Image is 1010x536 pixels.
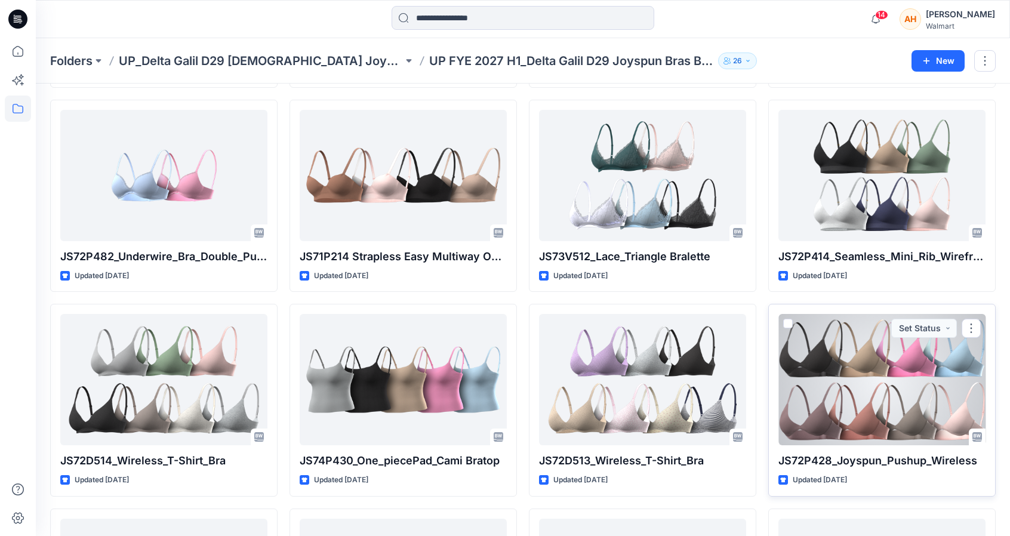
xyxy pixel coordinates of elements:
a: Folders [50,53,93,69]
a: JS72P428_Joyspun_Pushup_Wireless [778,314,986,445]
p: Updated [DATE] [314,474,368,486]
a: JS72P414_Seamless_Mini_Rib_Wirefree_Bra [778,110,986,241]
p: JS73V512_Lace_Triangle Bralette [539,248,746,265]
p: Updated [DATE] [75,474,129,486]
p: Updated [DATE] [553,474,608,486]
p: JS72P428_Joyspun_Pushup_Wireless [778,452,986,469]
a: JS73V512_Lace_Triangle Bralette [539,110,746,241]
button: 26 [718,53,757,69]
a: JS72P482_Underwire_Bra_Double_Push_Up [60,110,267,241]
a: JS72D514_Wireless_T-Shirt_Bra [60,314,267,445]
a: JS71P214 Strapless Easy Multiway Opt 1 [300,110,507,241]
p: 26 [733,54,742,67]
p: Updated [DATE] [793,474,847,486]
p: Updated [DATE] [793,270,847,282]
p: JS72D514_Wireless_T-Shirt_Bra [60,452,267,469]
p: Updated [DATE] [314,270,368,282]
a: UP_Delta Galil D29 [DEMOGRAPHIC_DATA] Joyspun Intimates [119,53,403,69]
p: JS72D513_Wireless_T-Shirt_Bra [539,452,746,469]
p: Updated [DATE] [75,270,129,282]
p: JS72P414_Seamless_Mini_Rib_Wirefree_Bra [778,248,986,265]
p: JS74P430_One_piecePad_Cami Bratop [300,452,507,469]
p: JS71P214 Strapless Easy Multiway Opt 1 [300,248,507,265]
p: UP FYE 2027 H1_Delta Galil D29 Joyspun Bras Board [429,53,713,69]
button: New [912,50,965,72]
span: 14 [875,10,888,20]
div: Walmart [926,21,995,30]
div: AH [900,8,921,30]
div: [PERSON_NAME] [926,7,995,21]
p: Updated [DATE] [553,270,608,282]
p: JS72P482_Underwire_Bra_Double_Push_Up [60,248,267,265]
a: JS74P430_One_piecePad_Cami Bratop [300,314,507,445]
a: JS72D513_Wireless_T-Shirt_Bra [539,314,746,445]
